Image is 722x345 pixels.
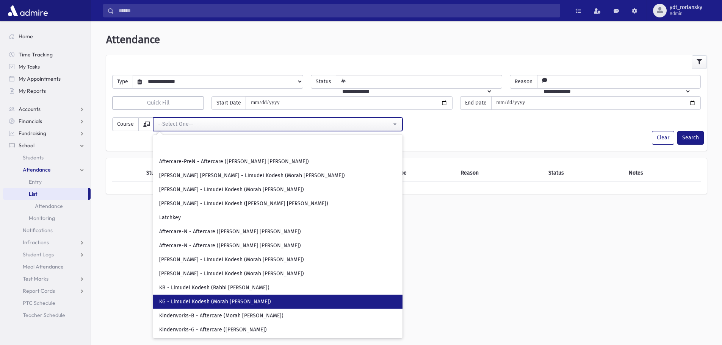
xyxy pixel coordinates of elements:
a: Financials [3,115,91,127]
span: Latchkey [159,214,181,222]
span: Notifications [23,227,53,234]
span: Quick Fill [147,100,169,106]
span: Home [19,33,33,40]
a: My Tasks [3,61,91,73]
button: Quick Fill [112,96,204,110]
input: Search [114,4,560,17]
span: Status [311,75,336,89]
span: [PERSON_NAME] - Limudei Kodesh (Morah [PERSON_NAME]) [159,270,304,278]
span: Financials [19,118,42,125]
input: Search [156,139,399,152]
span: Accounts [19,106,41,112]
span: End Date [460,96,492,110]
a: Fundraising [3,127,91,139]
a: Report Cards [3,285,91,297]
span: [PERSON_NAME] - Limudei Kodesh (Morah [PERSON_NAME]) [159,256,304,264]
span: Aftercare-N - Aftercare ([PERSON_NAME] [PERSON_NAME]) [159,228,301,236]
span: Admin [670,11,702,17]
span: Meal Attendance [23,263,64,270]
a: Students [3,151,91,164]
span: Test Marks [23,275,49,282]
a: My Appointments [3,73,91,85]
img: AdmirePro [6,3,50,18]
span: Start Date [211,96,246,110]
span: Monitoring [29,215,55,222]
a: Monitoring [3,212,91,224]
span: My Reports [19,87,46,94]
span: Course [112,117,139,131]
span: Attendance [106,33,160,46]
span: KB - Limudei Kodesh (Rabbi [PERSON_NAME]) [159,284,269,292]
th: Type [391,164,457,182]
span: PTC Schedule [23,300,55,306]
span: [PERSON_NAME] - Limudei Kodesh (Morah [PERSON_NAME]) [159,186,304,194]
span: Aftercare-PreN - Aftercare ([PERSON_NAME] [PERSON_NAME]) [159,158,309,165]
a: Attendance [3,164,91,176]
span: My Appointments [19,75,61,82]
a: List [3,188,88,200]
a: PTC Schedule [3,297,91,309]
span: Entry [29,178,42,185]
span: [PERSON_NAME] - Limudei Kodesh ([PERSON_NAME] [PERSON_NAME]) [159,200,328,208]
a: Entry [3,176,91,188]
a: Teacher Schedule [3,309,91,321]
span: Time Tracking [19,51,53,58]
a: Accounts [3,103,91,115]
span: Student Logs [23,251,54,258]
span: List [29,190,37,197]
span: School [19,142,34,149]
button: Search [677,131,704,145]
th: Status [544,164,624,182]
th: Notes [624,164,701,182]
span: Kinderworks-G - Aftercare ([PERSON_NAME]) [159,326,267,334]
span: Students [23,154,44,161]
span: ydt_rorlansky [670,5,702,11]
a: Test Marks [3,273,91,285]
span: My Tasks [19,63,40,70]
span: [PERSON_NAME] [PERSON_NAME] - Limudei Kodesh (Morah [PERSON_NAME]) [159,172,345,180]
a: Attendance [3,200,91,212]
a: School [3,139,91,151]
div: --Select One-- [158,120,392,128]
span: KG - Limudei Kodesh (Morah [PERSON_NAME]) [159,298,271,306]
span: Type [112,75,133,89]
a: Infractions [3,236,91,248]
th: Reason [456,164,544,182]
span: Aftercare-N - Aftercare ([PERSON_NAME] [PERSON_NAME]) [159,242,301,250]
a: Home [3,30,91,42]
span: Teacher Schedule [23,312,65,318]
button: --Select One-- [153,117,403,131]
a: My Reports [3,85,91,97]
span: Attendance [23,166,51,173]
button: Clear [652,131,674,145]
span: Report Cards [23,287,55,294]
a: Notifications [3,224,91,236]
span: Fundraising [19,130,46,137]
a: Meal Attendance [3,261,91,273]
span: Kinderworks-B - Aftercare (Morah [PERSON_NAME]) [159,312,283,320]
th: Student [142,164,233,182]
span: Reason [510,75,537,89]
a: Student Logs [3,248,91,261]
a: Time Tracking [3,48,91,61]
span: Infractions [23,239,49,246]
